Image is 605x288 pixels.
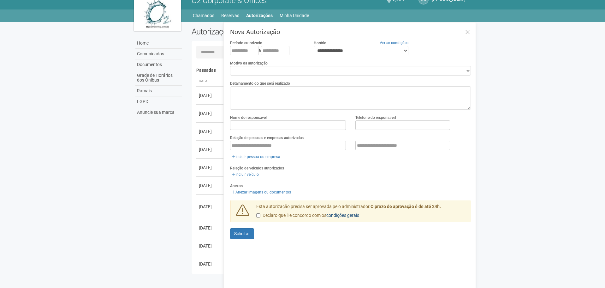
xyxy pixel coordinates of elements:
label: Declaro que li e concordo com os [256,212,359,219]
label: Horário [314,40,326,46]
a: Grade de Horários dos Ônibus [135,70,182,86]
div: [DATE] [199,128,222,135]
a: condições gerais [326,213,359,218]
div: [DATE] [199,92,222,99]
h4: Passadas [196,68,467,73]
label: Telefone do responsável [355,115,396,120]
a: Ramais [135,86,182,96]
div: [DATE] [199,204,222,210]
a: Reservas [221,11,239,20]
span: Solicitar [234,231,250,236]
th: Data [196,76,225,87]
a: Chamados [193,11,214,20]
label: Nome do responsável [230,115,267,120]
div: [DATE] [199,182,222,189]
div: a [230,46,304,55]
strong: O prazo de aprovação é de até 24h. [371,204,441,209]
div: [DATE] [199,243,222,249]
label: Relação de pessoas e empresas autorizadas [230,135,304,141]
input: Declaro que li e concordo com oscondições gerais [256,213,260,218]
label: Detalhamento do que será realizado [230,81,290,86]
a: Incluir veículo [230,171,261,178]
button: Solicitar [230,228,254,239]
h3: Nova Autorização [230,29,471,35]
a: LGPD [135,96,182,107]
label: Motivo da autorização [230,60,268,66]
a: Comunicados [135,49,182,59]
a: Documentos [135,59,182,70]
div: Esta autorização precisa ser aprovada pelo administrador. [252,204,471,222]
a: Incluir pessoa ou empresa [230,153,282,160]
a: Minha Unidade [280,11,309,20]
label: Anexos [230,183,243,189]
div: [DATE] [199,146,222,153]
a: Anexar imagens ou documentos [230,189,293,196]
label: Período autorizado [230,40,262,46]
div: [DATE] [199,110,222,117]
a: Autorizações [246,11,273,20]
a: Anuncie sua marca [135,107,182,118]
div: [DATE] [199,261,222,267]
div: [DATE] [199,225,222,231]
h2: Autorizações [192,27,327,36]
a: Ver as condições [380,40,408,45]
label: Relação de veículos autorizados [230,165,284,171]
a: Home [135,38,182,49]
div: [DATE] [199,164,222,171]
